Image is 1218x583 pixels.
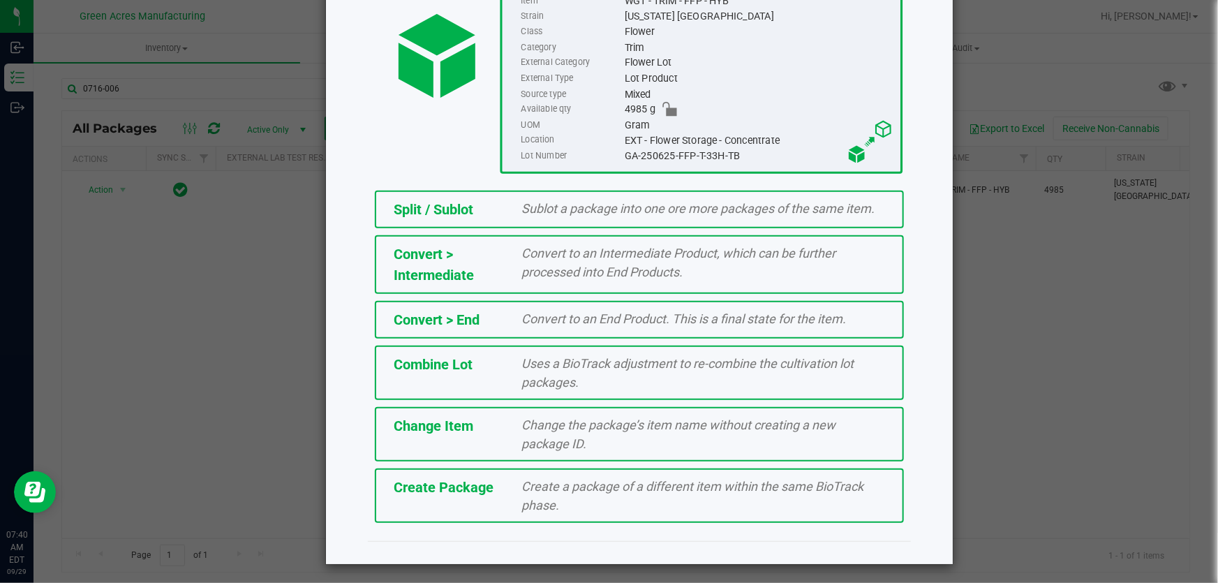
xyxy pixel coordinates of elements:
[521,8,621,24] label: Strain
[625,8,893,24] div: [US_STATE] [GEOGRAPHIC_DATA]
[521,71,621,86] label: External Type
[625,102,655,117] span: 4985 g
[394,356,473,373] span: Combine Lot
[522,246,836,279] span: Convert to an Intermediate Product, which can be further processed into End Products.
[521,148,621,163] label: Lot Number
[521,24,621,40] label: Class
[625,71,893,86] div: Lot Product
[522,479,864,512] span: Create a package of a different item within the same BioTrack phase.
[394,201,473,218] span: Split / Sublot
[521,133,621,148] label: Location
[625,55,893,71] div: Flower Lot
[521,40,621,55] label: Category
[625,117,893,133] div: Gram
[625,24,893,40] div: Flower
[522,311,847,326] span: Convert to an End Product. This is a final state for the item.
[625,87,893,102] div: Mixed
[521,87,621,102] label: Source type
[625,148,893,163] div: GA-250625-FFP-T-33H-TB
[625,40,893,55] div: Trim
[394,479,493,496] span: Create Package
[522,418,836,451] span: Change the package’s item name without creating a new package ID.
[521,102,621,117] label: Available qty
[521,117,621,133] label: UOM
[625,133,893,148] div: EXT - Flower Storage - Concentrate
[14,471,56,513] iframe: Resource center
[522,356,854,390] span: Uses a BioTrack adjustment to re-combine the cultivation lot packages.
[522,201,875,216] span: Sublot a package into one ore more packages of the same item.
[394,246,474,283] span: Convert > Intermediate
[394,418,473,434] span: Change Item
[394,311,480,328] span: Convert > End
[521,55,621,71] label: External Category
